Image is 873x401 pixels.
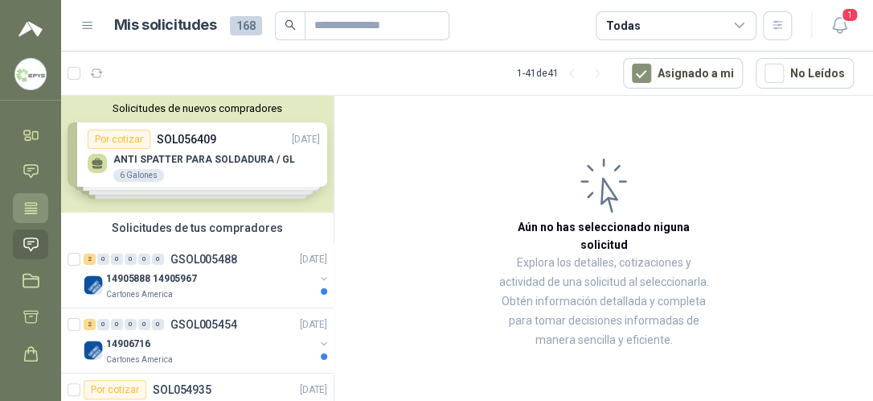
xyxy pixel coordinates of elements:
p: SOL054935 [153,384,211,395]
div: Solicitudes de tus compradores [61,213,334,243]
p: Cartones America [106,288,173,301]
div: 0 [152,254,164,265]
p: [DATE] [300,317,327,333]
p: Explora los detalles, cotizaciones y actividad de una solicitud al seleccionarla. Obtén informaci... [495,254,712,350]
a: 2 0 0 0 0 0 GSOL005488[DATE] Company Logo14905888 14905967Cartones America [84,250,330,301]
div: 2 [84,254,96,265]
img: Logo peakr [18,19,43,39]
div: 0 [125,254,137,265]
div: 1 - 41 de 41 [517,60,610,86]
div: 2 [84,319,96,330]
div: 0 [111,319,123,330]
span: 1 [841,7,859,23]
img: Company Logo [15,59,46,89]
button: No Leídos [756,58,854,89]
span: 168 [230,16,262,35]
p: 14905888 14905967 [106,271,197,287]
button: 1 [825,11,854,40]
a: 2 0 0 0 0 0 GSOL005454[DATE] Company Logo14906716Cartones America [84,315,330,366]
div: Por cotizar [84,380,146,399]
div: 0 [152,319,164,330]
p: GSOL005488 [170,254,237,265]
img: Company Logo [84,341,103,360]
p: Cartones America [106,353,173,366]
p: [DATE] [300,252,327,267]
div: 0 [125,319,137,330]
div: Todas [606,17,640,35]
div: 0 [97,254,109,265]
span: search [285,19,296,31]
button: Solicitudes de nuevos compradores [68,102,327,114]
p: GSOL005454 [170,319,237,330]
div: 0 [138,319,150,330]
div: 0 [97,319,109,330]
p: [DATE] [300,382,327,398]
div: 0 [111,254,123,265]
p: 14906716 [106,337,150,352]
div: 0 [138,254,150,265]
h3: Aún no has seleccionado niguna solicitud [495,218,712,254]
h1: Mis solicitudes [114,14,217,37]
button: Asignado a mi [623,58,743,89]
div: Solicitudes de nuevos compradoresPor cotizarSOL056409[DATE] ANTI SPATTER PARA SOLDADURA / GL6 Gal... [61,96,334,213]
img: Company Logo [84,275,103,295]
